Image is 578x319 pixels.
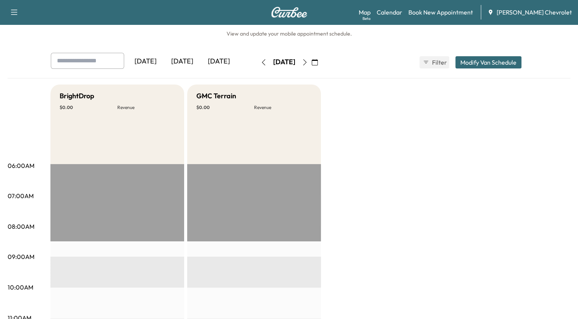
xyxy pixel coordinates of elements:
p: 08:00AM [8,222,34,231]
div: Beta [363,16,371,21]
p: $ 0.00 [60,104,117,111]
a: MapBeta [359,8,371,17]
h6: View and update your mobile appointment schedule. [8,30,570,37]
img: Curbee Logo [271,7,308,18]
p: 09:00AM [8,252,34,261]
span: [PERSON_NAME] Chevrolet [497,8,572,17]
h5: BrightDrop [60,91,94,101]
h5: GMC Terrain [196,91,236,101]
div: [DATE] [127,53,164,70]
p: 07:00AM [8,191,34,200]
div: [DATE] [201,53,237,70]
a: Calendar [377,8,402,17]
button: Filter [419,56,449,68]
div: [DATE] [164,53,201,70]
button: Modify Van Schedule [455,56,521,68]
div: [DATE] [273,57,295,67]
p: Revenue [117,104,175,111]
p: Revenue [254,104,312,111]
p: 10:00AM [8,283,33,292]
a: Book New Appointment [408,8,473,17]
p: $ 0.00 [196,104,254,111]
span: Filter [432,58,446,67]
p: 06:00AM [8,161,34,170]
